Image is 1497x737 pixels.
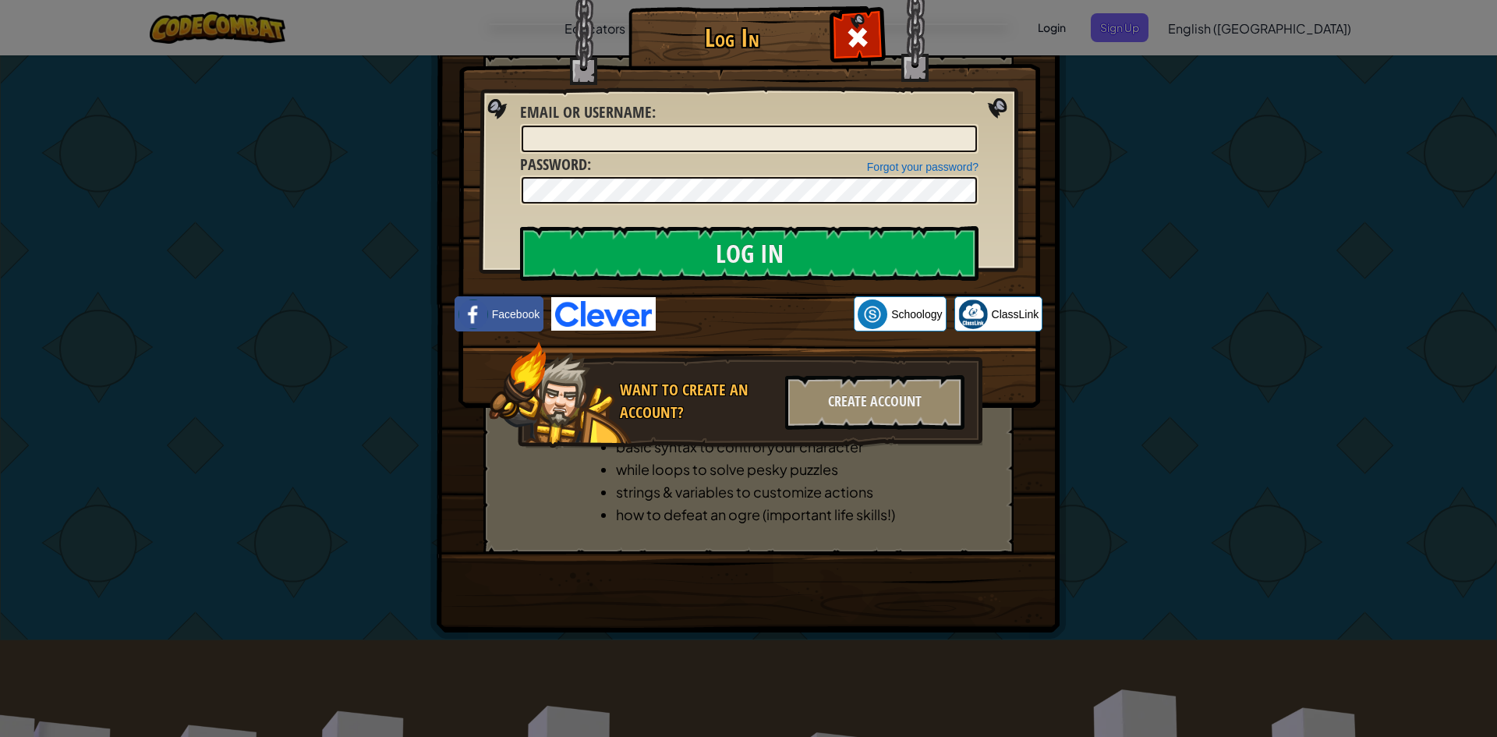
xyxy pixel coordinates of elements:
[620,379,776,423] div: Want to create an account?
[458,299,488,329] img: facebook_small.png
[656,297,854,331] iframe: Sign in with Google Button
[858,299,887,329] img: schoology.png
[520,226,979,281] input: Log In
[520,101,652,122] span: Email or Username
[958,299,988,329] img: classlink-logo-small.png
[520,154,587,175] span: Password
[992,306,1039,322] span: ClassLink
[867,161,979,173] a: Forgot your password?
[520,101,656,124] label: :
[551,297,656,331] img: clever-logo-blue.png
[632,24,831,51] h1: Log In
[492,306,540,322] span: Facebook
[785,375,964,430] div: Create Account
[520,154,591,176] label: :
[891,306,942,322] span: Schoology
